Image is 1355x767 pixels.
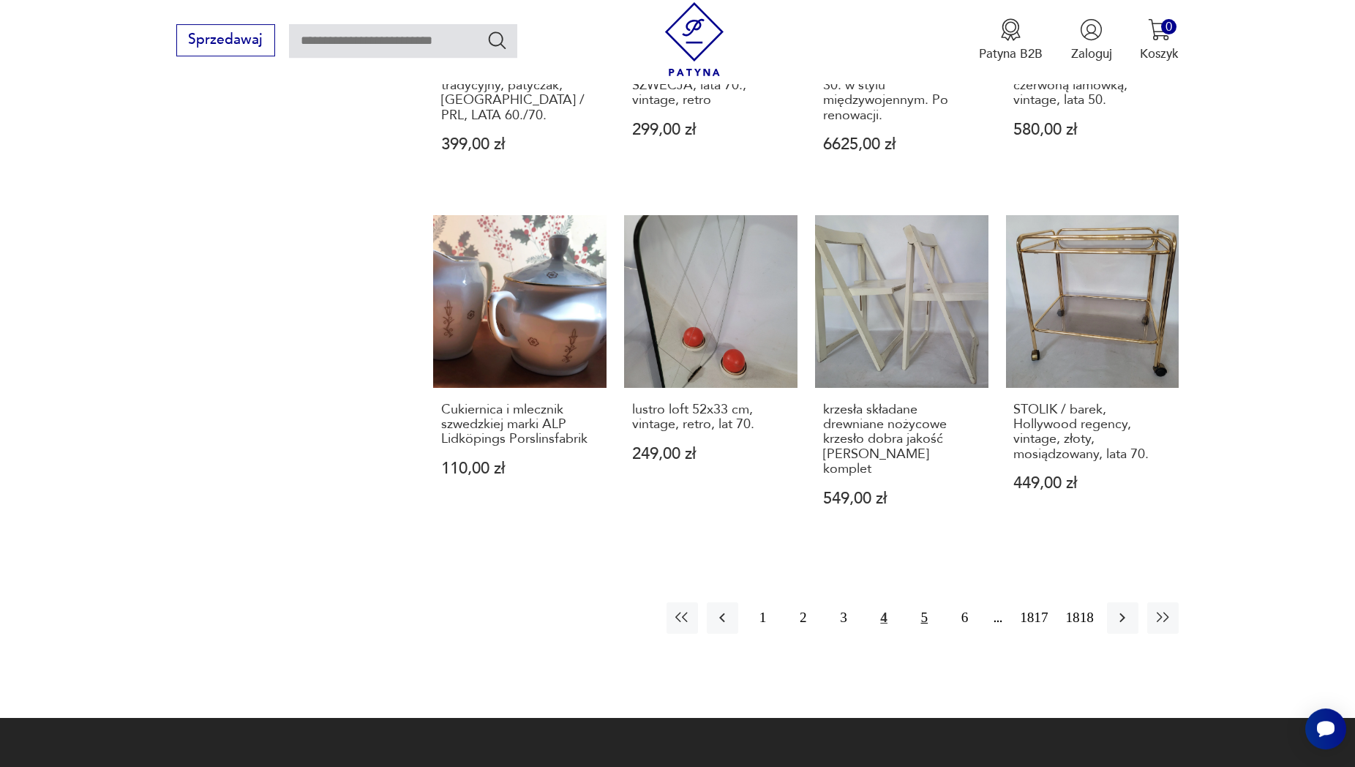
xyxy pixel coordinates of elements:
[823,491,980,506] p: 549,00 zł
[827,602,859,634] button: 3
[1305,708,1346,749] iframe: Smartsupp widget button
[1071,45,1112,62] p: Zaloguj
[1062,602,1098,634] button: 1818
[823,137,980,152] p: 6625,00 zł
[999,18,1022,41] img: Ikona medalu
[1016,602,1052,634] button: 1817
[1013,122,1171,138] p: 580,00 zł
[1013,476,1171,491] p: 449,00 zł
[1161,19,1176,34] div: 0
[868,602,900,634] button: 4
[747,602,778,634] button: 1
[1013,64,1171,108] h3: Lustro Rockabilly z czerwoną lamówką, vintage, lata 50.
[441,64,598,124] h3: Fotel KLUBOWY, tradycyjny, patyczak, [GEOGRAPHIC_DATA] / PRL, LATA 60./70.
[176,35,275,47] a: Sprzedawaj
[1140,18,1179,62] button: 0Koszyk
[487,29,508,50] button: Szukaj
[632,403,789,433] h3: lustro loft 52x33 cm, vintage, retro, lat 70.
[441,137,598,152] p: 399,00 zł
[632,122,789,138] p: 299,00 zł
[1013,403,1171,463] h3: STOLIK / barek, Hollywood regency, vintage, złoty, mosiądzowany, lata 70.
[979,45,1043,62] p: Patyna B2B
[632,64,789,108] h3: krzesło, HAGA FORS, SZWECJA, lata 70., vintage, retro
[658,2,732,76] img: Patyna - sklep z meblami i dekoracjami vintage
[433,215,607,541] a: Cukiernica i mlecznik szwedzkiej marki ALP Lidköpings PorslinsfabrikCukiernica i mlecznik szwedzk...
[787,602,819,634] button: 2
[441,461,598,476] p: 110,00 zł
[624,215,797,541] a: lustro loft 52x33 cm, vintage, retro, lat 70.lustro loft 52x33 cm, vintage, retro, lat 70.249,00 zł
[815,215,988,541] a: krzesła składane drewniane nożycowe krzesło dobra jakość ALDO JACOBER kompletkrzesła składane dre...
[441,403,598,447] h3: Cukiernica i mlecznik szwedzkiej marki ALP Lidköpings Porslinsfabrik
[949,602,980,634] button: 6
[979,18,1043,62] button: Patyna B2B
[632,446,789,462] p: 249,00 zł
[1006,215,1179,541] a: STOLIK / barek, Hollywood regency, vintage, złoty, mosiądzowany, lata 70.STOLIK / barek, Hollywoo...
[176,24,275,56] button: Sprzedawaj
[1080,18,1103,41] img: Ikonka użytkownika
[909,602,940,634] button: 5
[1071,18,1112,62] button: Zaloguj
[1140,45,1179,62] p: Koszyk
[823,64,980,124] h3: Zabytkowa komoda z lat 30. w stylu międzywojennym. Po renowacji.
[823,403,980,477] h3: krzesła składane drewniane nożycowe krzesło dobra jakość [PERSON_NAME] komplet
[1148,18,1171,41] img: Ikona koszyka
[979,18,1043,62] a: Ikona medaluPatyna B2B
